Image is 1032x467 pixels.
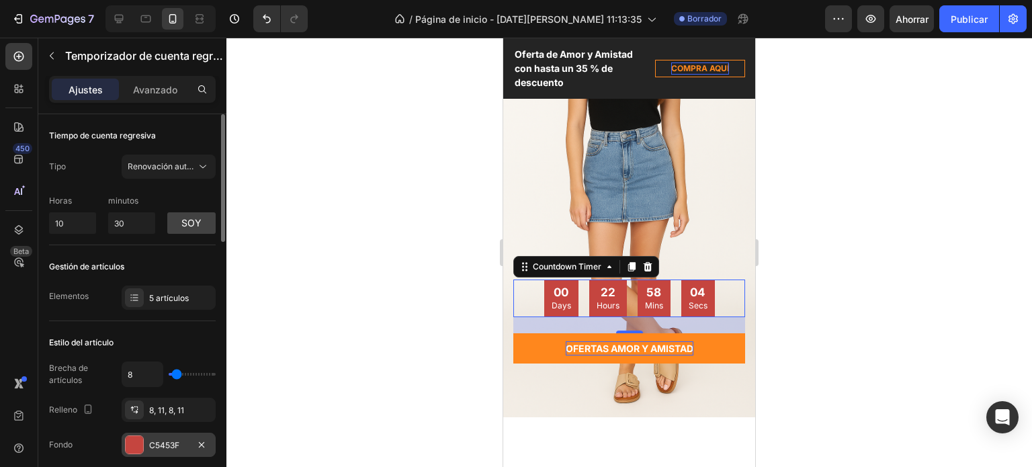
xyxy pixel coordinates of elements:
[88,12,94,26] font: 7
[149,293,189,303] font: 5 artículos
[49,196,72,206] font: Horas
[409,13,413,25] font: /
[890,5,934,32] button: Ahorrar
[122,155,216,179] button: Renovación automática
[65,48,224,64] p: Temporizador de cuenta regresiva
[986,401,1019,433] div: Abrir Intercom Messenger
[13,247,29,256] font: Beta
[128,161,218,171] font: Renovación automática
[181,217,202,228] font: soy
[49,337,114,347] font: Estilo del artículo
[108,196,138,206] font: minutos
[896,13,929,25] font: Ahorrar
[15,144,30,153] font: 450
[49,439,73,450] font: Fondo
[951,13,988,25] font: Publicar
[49,363,88,385] font: Brecha de artículos
[49,130,156,140] font: Tiempo de cuenta regresiva
[415,13,642,25] font: Página de inicio - [DATE][PERSON_NAME] 11:13:35
[65,49,240,62] font: Temporizador de cuenta regresiva
[939,5,999,32] button: Publicar
[5,5,100,32] button: 7
[687,13,722,24] font: Borrador
[49,261,124,271] font: Gestión de artículos
[253,5,308,32] div: Deshacer/Rehacer
[69,84,103,95] font: Ajustes
[122,362,163,386] input: Auto
[149,405,184,415] font: 8, 11, 8, 11
[133,84,177,95] font: Avanzado
[167,212,216,234] button: soy
[49,291,89,301] font: Elementos
[49,161,66,171] font: Tipo
[503,38,755,467] iframe: Área de diseño
[149,440,179,450] font: C5453F
[49,405,77,415] font: Relleno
